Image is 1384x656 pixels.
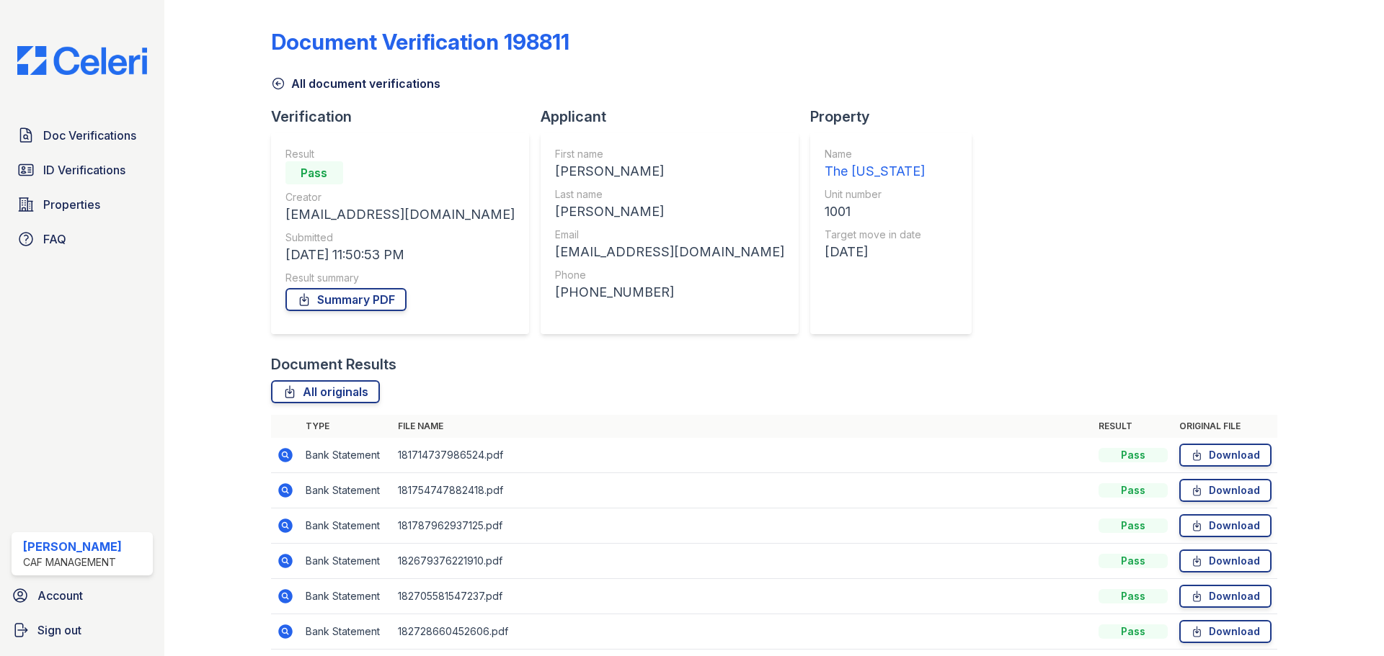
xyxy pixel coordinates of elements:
[271,75,440,92] a: All document verifications
[1099,624,1168,639] div: Pass
[392,415,1093,438] th: File name
[825,147,925,181] a: Name The [US_STATE]
[43,230,66,248] span: FAQ
[6,581,159,610] a: Account
[285,230,515,245] div: Submitted
[23,538,122,555] div: [PERSON_NAME]
[1179,514,1272,537] a: Download
[810,107,983,127] div: Property
[555,268,784,282] div: Phone
[285,271,515,285] div: Result summary
[6,46,159,75] img: CE_Logo_Blue-a8612792a0a2168367f1c8372b55b34899dd931a85d93a1a3d3e32e68fde9ad4.png
[555,187,784,202] div: Last name
[271,107,541,127] div: Verification
[392,579,1093,614] td: 182705581547237.pdf
[392,473,1093,508] td: 181754747882418.pdf
[12,225,153,253] a: FAQ
[285,161,343,184] div: Pass
[285,245,515,265] div: [DATE] 11:50:53 PM
[23,555,122,570] div: CAF Management
[1179,479,1272,502] a: Download
[1093,415,1174,438] th: Result
[285,205,515,225] div: [EMAIL_ADDRESS][DOMAIN_NAME]
[12,190,153,219] a: Properties
[1174,415,1277,438] th: Original file
[825,161,925,181] div: The [US_STATE]
[1099,554,1168,568] div: Pass
[43,127,136,144] span: Doc Verifications
[555,161,784,181] div: [PERSON_NAME]
[43,161,125,179] span: ID Verifications
[825,228,925,242] div: Target move in date
[541,107,810,127] div: Applicant
[12,121,153,150] a: Doc Verifications
[6,616,159,644] a: Sign out
[37,587,83,604] span: Account
[825,242,925,262] div: [DATE]
[1179,444,1272,467] a: Download
[285,147,515,161] div: Result
[300,473,392,508] td: Bank Statement
[1179,549,1272,572] a: Download
[825,187,925,202] div: Unit number
[555,282,784,302] div: [PHONE_NUMBER]
[1099,518,1168,533] div: Pass
[825,202,925,222] div: 1001
[43,196,100,213] span: Properties
[555,202,784,222] div: [PERSON_NAME]
[392,614,1093,650] td: 182728660452606.pdf
[300,508,392,544] td: Bank Statement
[12,156,153,184] a: ID Verifications
[271,380,380,403] a: All originals
[271,354,396,374] div: Document Results
[300,415,392,438] th: Type
[1179,620,1272,643] a: Download
[555,242,784,262] div: [EMAIL_ADDRESS][DOMAIN_NAME]
[1099,483,1168,498] div: Pass
[555,228,784,242] div: Email
[1099,589,1168,603] div: Pass
[392,544,1093,579] td: 182679376221910.pdf
[300,438,392,473] td: Bank Statement
[555,147,784,161] div: First name
[37,621,81,639] span: Sign out
[1179,585,1272,608] a: Download
[271,29,569,55] div: Document Verification 198811
[1099,448,1168,462] div: Pass
[300,544,392,579] td: Bank Statement
[392,508,1093,544] td: 181787962937125.pdf
[285,190,515,205] div: Creator
[285,288,407,311] a: Summary PDF
[300,614,392,650] td: Bank Statement
[392,438,1093,473] td: 181714737986524.pdf
[825,147,925,161] div: Name
[300,579,392,614] td: Bank Statement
